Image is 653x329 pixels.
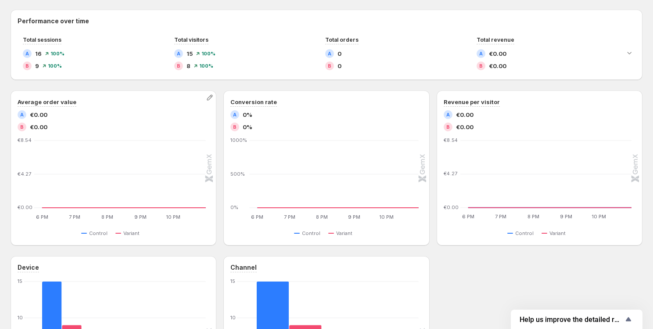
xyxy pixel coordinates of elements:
text: 9 PM [134,214,147,220]
button: Variant [328,228,356,239]
text: €4.27 [18,170,31,177]
button: Control [507,228,537,239]
button: Show survey - Help us improve the detailed report for A/B campaigns [520,314,634,325]
span: 100 % [48,63,62,69]
text: 10 PM [592,214,606,220]
button: Control [294,228,324,239]
text: 10 [18,315,23,321]
span: 15 [187,49,193,58]
span: 100 % [201,51,215,56]
text: €4.27 [444,170,457,177]
span: 8 [187,61,190,70]
text: 6 PM [36,214,48,220]
span: 0% [243,110,252,119]
span: €0.00 [489,49,506,58]
h3: Conversion rate [230,98,277,106]
span: €0.00 [456,110,474,119]
button: Control [81,228,111,239]
span: Control [515,230,534,237]
text: €8.54 [444,137,458,143]
button: Variant [115,228,143,239]
span: 100 % [199,63,213,69]
text: 6 PM [462,214,474,220]
h2: B [446,124,450,130]
text: 9 PM [348,214,360,220]
h2: A [479,51,483,56]
span: Help us improve the detailed report for A/B campaigns [520,315,623,324]
h2: A [446,112,450,117]
h2: A [177,51,180,56]
h3: Device [18,263,39,272]
span: 16 [35,49,42,58]
span: 0 [337,49,341,58]
span: Variant [336,230,352,237]
text: 8 PM [316,214,328,220]
span: Variant [549,230,566,237]
span: 100 % [50,51,65,56]
text: €0.00 [444,204,459,210]
text: 7 PM [284,214,295,220]
text: 500% [230,170,245,177]
h2: B [20,124,24,130]
button: Variant [542,228,569,239]
h3: Channel [230,263,257,272]
text: 8 PM [101,214,113,220]
span: Total visitors [174,36,208,43]
text: €0.00 [18,204,32,210]
text: 1000% [230,137,247,143]
text: 15 [230,278,235,284]
h2: B [328,63,331,69]
h2: A [328,51,331,56]
span: 0% [243,123,252,131]
span: €0.00 [489,61,506,70]
span: €0.00 [30,110,47,119]
h2: A [25,51,29,56]
h2: A [233,112,237,117]
text: 10 [230,315,236,321]
text: 7 PM [495,214,506,220]
span: Control [89,230,108,237]
h2: B [479,63,483,69]
span: Total revenue [477,36,514,43]
text: 8 PM [527,214,539,220]
button: Expand chart [623,47,635,59]
h2: Performance over time [18,17,635,25]
span: 0 [337,61,341,70]
span: €0.00 [456,123,474,131]
h2: A [20,112,24,117]
span: Total sessions [23,36,61,43]
h2: B [233,124,237,130]
span: Total orders [325,36,359,43]
h3: Average order value [18,98,76,106]
h2: B [25,63,29,69]
text: 0% [230,204,238,210]
h2: B [177,63,180,69]
text: €8.54 [18,137,32,143]
h3: Revenue per visitor [444,98,500,106]
text: 10 PM [166,214,180,220]
span: 9 [35,61,39,70]
span: Variant [123,230,140,237]
span: Control [302,230,320,237]
text: 10 PM [379,214,394,220]
text: 7 PM [69,214,80,220]
text: 15 [18,278,22,284]
span: €0.00 [30,123,47,131]
text: 6 PM [251,214,264,220]
text: 9 PM [560,214,572,220]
